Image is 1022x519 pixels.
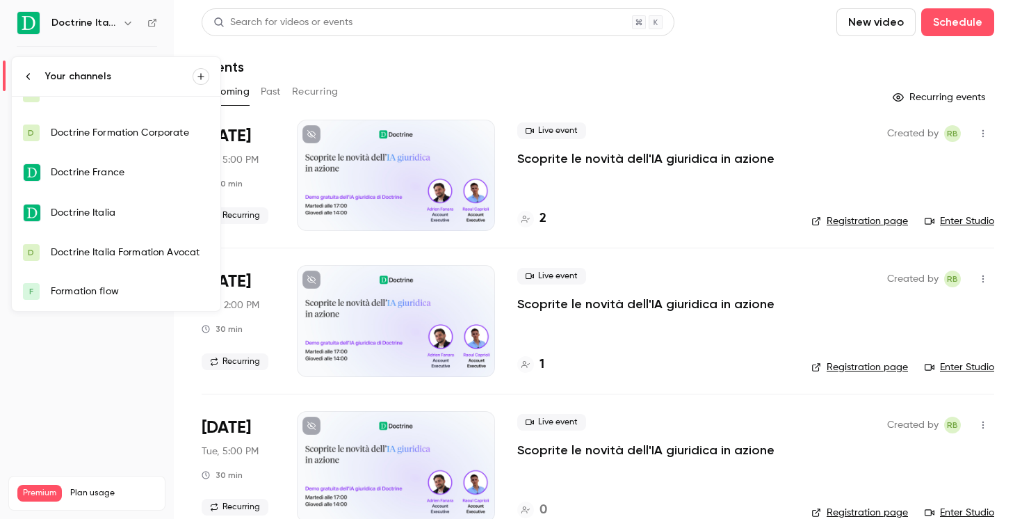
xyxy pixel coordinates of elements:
div: Doctrine Formation Corporate [51,126,209,140]
div: Doctrine France [51,166,209,179]
div: Doctrine Italia Formation Avocat [51,246,209,259]
img: Doctrine France [24,164,40,181]
div: Your channels [45,70,193,83]
div: Doctrine Italia [51,206,209,220]
span: D [28,127,34,139]
span: D [28,246,34,259]
div: Formation flow [51,285,209,298]
span: F [29,285,33,298]
img: Doctrine Italia [24,205,40,221]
